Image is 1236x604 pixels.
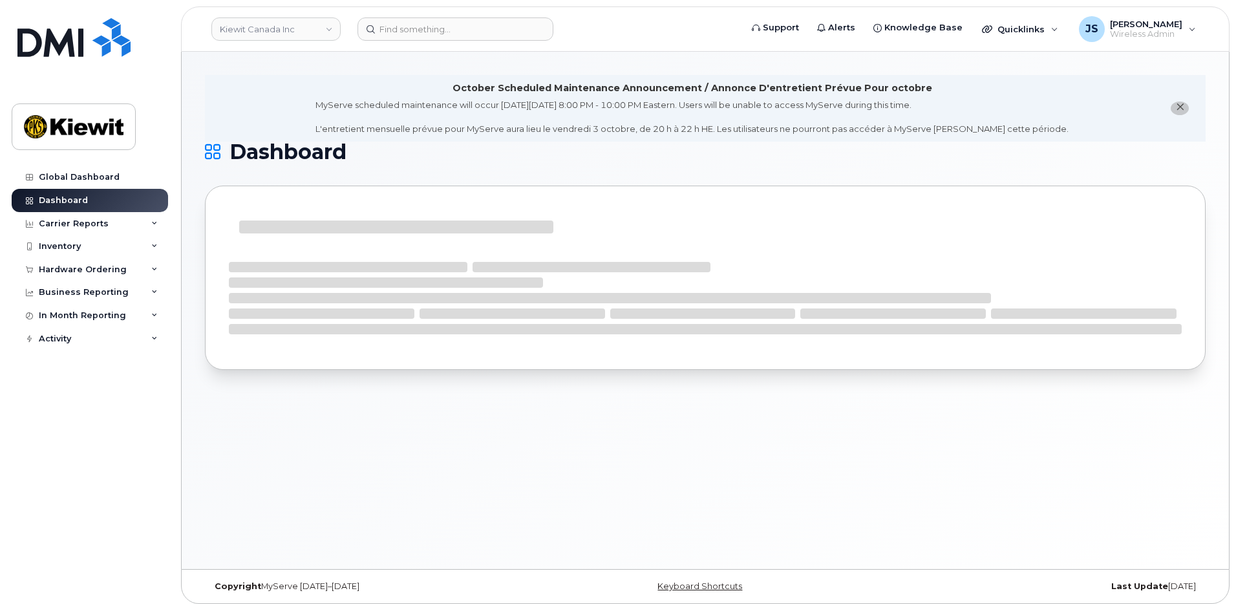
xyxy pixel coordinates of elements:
div: [DATE] [872,581,1206,592]
div: October Scheduled Maintenance Announcement / Annonce D'entretient Prévue Pour octobre [453,81,932,95]
div: MyServe scheduled maintenance will occur [DATE][DATE] 8:00 PM - 10:00 PM Eastern. Users will be u... [315,99,1069,135]
button: close notification [1171,102,1189,115]
span: Dashboard [229,142,346,162]
a: Keyboard Shortcuts [657,581,742,591]
strong: Copyright [215,581,261,591]
div: MyServe [DATE]–[DATE] [205,581,538,592]
strong: Last Update [1111,581,1168,591]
